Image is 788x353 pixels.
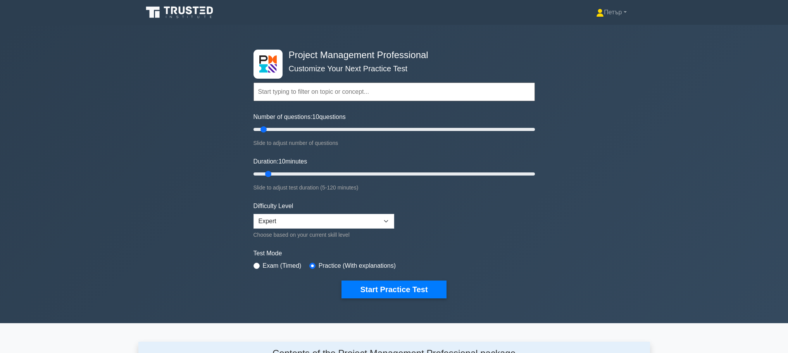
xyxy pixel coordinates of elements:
[253,249,535,258] label: Test Mode
[253,83,535,101] input: Start typing to filter on topic or concept...
[341,281,446,298] button: Start Practice Test
[263,261,302,270] label: Exam (Timed)
[253,201,293,211] label: Difficulty Level
[253,138,535,148] div: Slide to adjust number of questions
[253,112,346,122] label: Number of questions: questions
[253,183,535,192] div: Slide to adjust test duration (5-120 minutes)
[312,114,319,120] span: 10
[278,158,285,165] span: 10
[578,5,645,20] a: Петър
[286,50,497,61] h4: Project Management Professional
[253,230,394,239] div: Choose based on your current skill level
[319,261,396,270] label: Practice (With explanations)
[253,157,307,166] label: Duration: minutes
